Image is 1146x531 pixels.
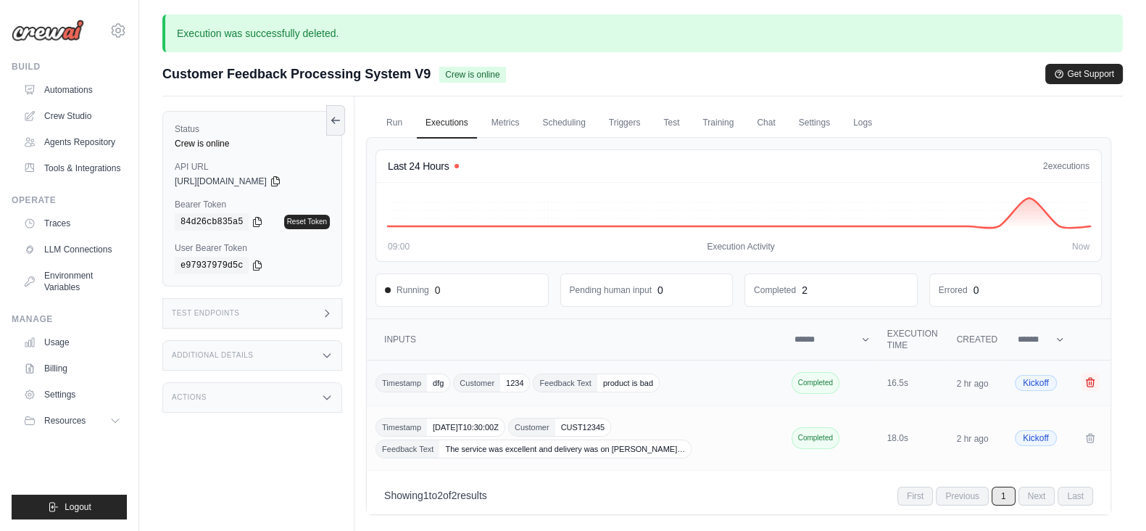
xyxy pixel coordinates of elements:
span: The service was excellent and delivery was on [PERSON_NAME]… [439,440,691,458]
a: LLM Connections [17,238,127,261]
button: Resources [17,409,127,432]
a: Reset Token [284,215,330,229]
nav: Pagination [897,487,1093,506]
span: [URL][DOMAIN_NAME] [175,176,267,187]
label: User Bearer Token [175,242,330,254]
span: Customer Feedback Processing System V9 [162,64,431,84]
div: executions [1043,160,1089,172]
span: 1234 [500,374,529,392]
span: Running [385,284,429,296]
button: Logout [12,495,127,519]
a: Agents Repository [17,131,127,154]
h3: Additional Details [172,351,253,360]
span: product is bad [597,374,659,392]
span: 1 [992,487,1016,506]
h3: Actions [172,393,207,402]
span: Crew is online [439,67,505,83]
span: Customer [509,419,555,436]
div: Manage [12,313,127,325]
div: 0 [657,283,663,297]
span: Timestamp [376,419,427,436]
a: Settings [17,383,127,406]
time: 2 hr ago [957,379,989,389]
a: Logs [844,108,881,139]
th: Inputs [367,319,786,361]
label: API URL [175,161,330,173]
th: Created [948,319,1006,361]
button: Get Support [1045,64,1123,84]
span: 2 [452,490,457,501]
dd: Errored [939,284,968,296]
div: Operate [12,194,127,206]
span: Previous [936,487,989,506]
span: 2 [1043,161,1048,171]
img: Logo [12,20,84,41]
span: Feedback Text [376,440,439,458]
div: 0 [435,283,441,297]
span: Customer [454,374,500,392]
div: 16.5s [887,377,939,389]
nav: Pagination [367,477,1110,514]
span: [DATE]T10:30:00Z [427,419,505,436]
div: Build [12,61,127,73]
span: Completed [792,427,839,449]
span: Now [1072,241,1089,252]
span: Execution Activity [707,241,774,252]
span: Resources [44,415,86,427]
time: 2 hr ago [957,434,989,444]
a: Usage [17,331,127,354]
code: e97937979d5c [175,257,249,274]
a: Tools & Integrations [17,157,127,180]
span: 1 [423,490,429,501]
span: Kickoff [1015,430,1057,446]
p: Execution was successfully deleted. [162,15,1123,52]
span: dfg [427,374,449,392]
a: Scheduling [533,108,594,139]
span: Timestamp [376,374,427,392]
div: 2 [802,283,807,297]
dd: Pending human input [570,284,652,296]
a: Chat [748,108,784,139]
a: Executions [417,108,477,139]
div: Crew is online [175,138,330,149]
a: Triggers [600,108,649,139]
span: Logout [65,501,91,513]
span: Last [1058,487,1093,506]
a: Metrics [483,108,528,139]
span: Next [1018,487,1055,506]
span: Feedback Text [533,374,597,392]
span: 09:00 [388,241,410,252]
div: 0 [973,283,979,297]
a: Settings [790,108,839,139]
span: Completed [792,372,839,394]
a: Test [655,108,688,139]
a: Run [378,108,411,139]
span: First [897,487,933,506]
span: 2 [437,490,443,501]
div: 18.0s [887,432,939,444]
th: Execution Time [879,319,948,361]
label: Status [175,123,330,135]
code: 84d26cb835a5 [175,213,249,231]
dd: Completed [754,284,796,296]
h3: Test Endpoints [172,309,240,318]
p: Showing to of results [384,488,487,503]
span: Kickoff [1015,375,1057,391]
h4: Last 24 Hours [388,159,449,173]
span: CUST12345 [555,419,611,436]
a: Training [694,108,742,139]
a: Traces [17,212,127,235]
a: Billing [17,357,127,380]
a: Crew Studio [17,104,127,128]
a: Environment Variables [17,264,127,299]
label: Bearer Token [175,199,330,210]
a: Automations [17,78,127,102]
section: Crew executions table [367,319,1110,514]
